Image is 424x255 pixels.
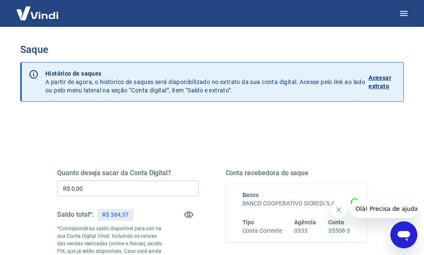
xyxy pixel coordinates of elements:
[330,201,347,218] iframe: Fechar mensagem
[369,69,397,95] a: Acessar extrato
[350,200,417,218] iframe: Mensagem da empresa
[57,169,199,177] h5: Quanto deseja sacar da Conta Digital?
[5,6,71,13] span: Olá! Precisa de ajuda?
[328,219,344,226] span: Conta
[328,226,350,235] h6: 35508-3
[369,74,397,90] p: Acessar extrato
[45,69,365,95] p: A partir de agora, o histórico de saques será disponibilizado no extrato da sua conta digital. Ac...
[45,69,365,78] p: Histórico de saques
[20,44,404,55] h3: Saque
[242,219,255,226] span: Tipo
[102,210,129,219] p: R$ 384,37
[294,226,316,235] h6: 0333
[242,226,282,235] h6: Conta Corrente
[10,0,65,26] img: Vindi
[57,210,94,219] h5: Saldo total*:
[242,199,350,208] h6: BANCO COOPERATIVO SICREDI S.A.
[390,221,417,248] iframe: Botão para abrir a janela de mensagens
[294,219,316,226] span: Agência
[242,192,259,198] span: Banco
[226,169,367,177] h5: Conta recebedora do saque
